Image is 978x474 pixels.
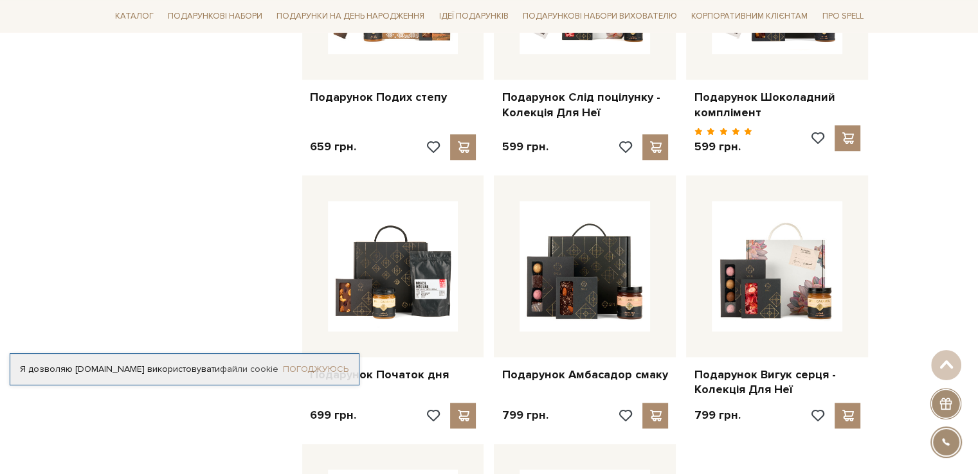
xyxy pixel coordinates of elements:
[817,6,868,26] a: Про Spell
[283,364,349,375] a: Погоджуюсь
[10,364,359,375] div: Я дозволяю [DOMAIN_NAME] використовувати
[310,90,476,105] a: Подарунок Подих степу
[163,6,267,26] a: Подарункові набори
[502,408,548,423] p: 799 грн.
[310,367,476,382] a: Подарунок Початок дня
[433,6,513,26] a: Ідеї подарунків
[694,367,860,398] a: Подарунок Вигук серця - Колекція Для Неї
[310,139,356,154] p: 659 грн.
[686,5,813,27] a: Корпоративним клієнтам
[518,5,682,27] a: Подарункові набори вихователю
[502,139,548,154] p: 599 грн.
[310,408,356,423] p: 699 грн.
[502,367,668,382] a: Подарунок Амбасадор смаку
[220,364,278,374] a: файли cookie
[271,6,430,26] a: Подарунки на День народження
[694,408,740,423] p: 799 грн.
[694,139,752,154] p: 599 грн.
[694,90,860,120] a: Подарунок Шоколадний комплімент
[110,6,159,26] a: Каталог
[502,90,668,120] a: Подарунок Слід поцілунку - Колекція Для Неї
